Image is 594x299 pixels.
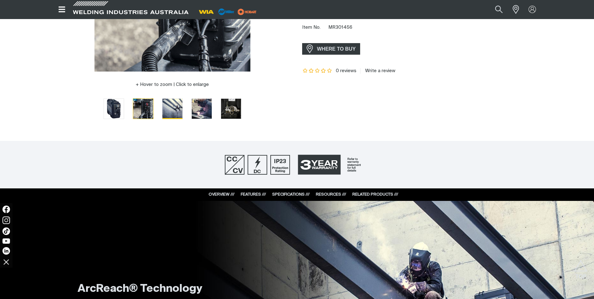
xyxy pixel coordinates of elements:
[78,284,202,294] strong: ArcReach® Technology
[328,25,352,30] span: MR301456
[574,260,588,274] button: Scroll to top
[248,155,267,175] img: DC
[488,2,509,17] button: Search products
[236,7,258,17] img: miller
[209,192,234,197] a: OVERVIEW ///
[302,43,360,55] a: WHERE TO BUY
[104,98,124,119] button: Go to slide 1
[480,2,509,17] input: Product name or item number...
[192,99,212,119] img: ArcReach SuitCase 12
[2,206,10,213] img: Facebook
[133,99,153,119] img: ArcReach SuitCase 12
[104,99,124,119] img: ArcReach SuitCase 12
[302,24,327,31] span: Item No.
[2,238,10,244] img: YouTube
[272,192,310,197] a: SPECIFICATIONS ///
[1,257,12,267] img: hide socials
[162,98,183,119] button: Go to slide 3
[302,69,333,73] span: Rating: {0}
[162,99,182,119] img: ArcReach SuitCase 12
[241,192,266,197] a: FEATURES ///
[352,192,398,197] a: RELATED PRODUCTS ///
[132,81,213,88] button: Hover to zoom | Click to enlarge
[2,217,10,224] img: Instagram
[360,68,395,74] a: Write a review
[270,155,290,175] img: IP23 Protection Rating
[225,155,244,175] img: CC/CV
[236,9,258,14] a: miller
[313,44,360,54] span: WHERE TO BUY
[133,98,153,119] button: Go to slide 2
[191,98,212,119] button: Go to slide 4
[221,99,241,119] img: ArcReach SuitCase 12
[336,68,356,73] span: 0 reviews
[316,192,346,197] a: RESOURCES ///
[293,152,369,177] a: 3 Year Warranty
[2,227,10,235] img: TikTok
[2,247,10,255] img: LinkedIn
[221,98,241,119] button: Go to slide 5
